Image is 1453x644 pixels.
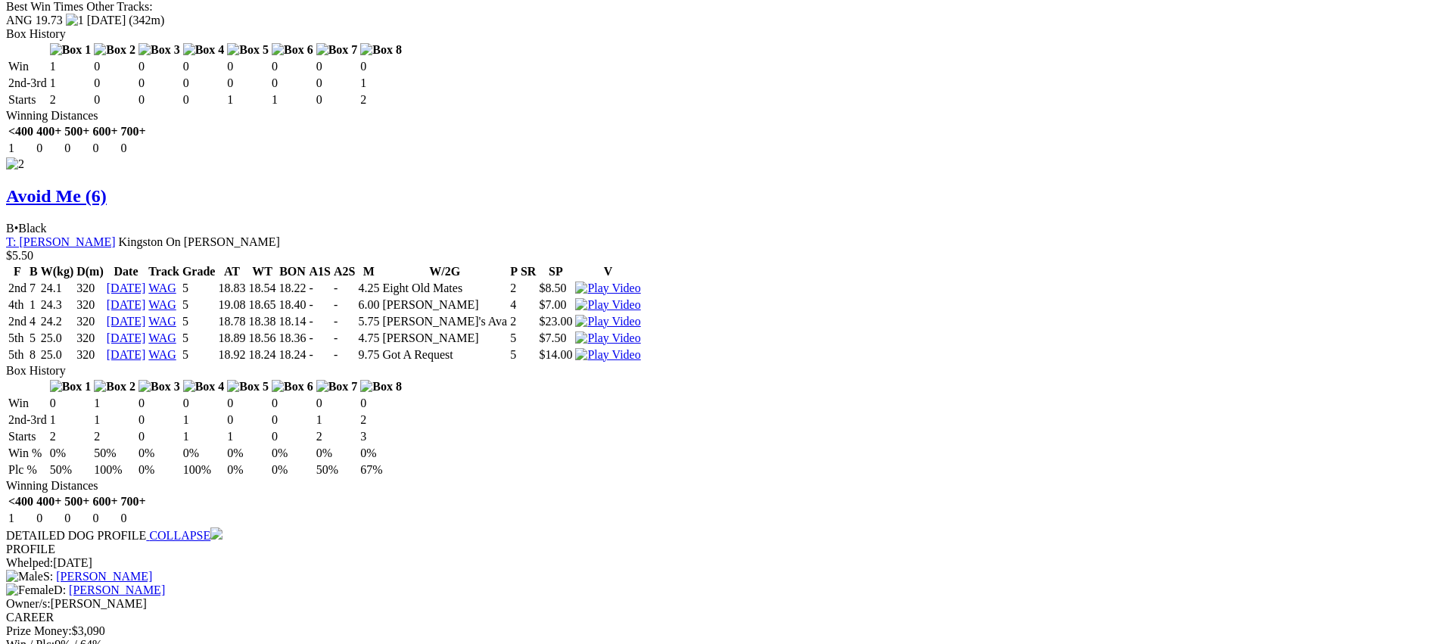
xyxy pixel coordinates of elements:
td: 24.2 [40,314,75,329]
img: Box 6 [272,380,313,394]
td: 0 [92,511,118,526]
td: 18.14 [278,314,306,329]
td: 5 [509,347,518,362]
td: 50% [93,446,136,461]
img: Play Video [575,331,640,345]
td: 1 [182,429,226,444]
a: [PERSON_NAME] [69,583,165,596]
img: Box 6 [272,43,313,57]
td: $8.50 [538,281,573,296]
th: P [509,264,518,279]
td: 0 [271,429,314,444]
td: 0% [182,446,226,461]
td: 320 [76,347,104,362]
th: BON [278,264,306,279]
div: Box History [6,364,1447,378]
td: $14.00 [538,347,573,362]
td: 320 [76,331,104,346]
a: WAG [148,315,176,328]
a: COLLAPSE [146,529,222,542]
td: 50% [49,462,92,478]
td: 0 [138,396,181,411]
td: 0 [316,76,359,91]
img: Box 7 [316,43,358,57]
span: (342m) [129,14,164,26]
td: 0 [226,59,269,74]
span: Whelped: [6,556,53,569]
img: chevron-down.svg [210,527,222,540]
td: 24.3 [40,297,75,313]
td: 0 [93,59,136,74]
td: - [308,347,331,362]
td: 0 [271,59,314,74]
td: 2 [49,429,92,444]
td: 18.24 [247,347,276,362]
td: 3 [359,429,403,444]
th: 500+ [64,124,90,139]
td: 0 [316,59,359,74]
td: 0 [182,92,226,107]
td: 2 [509,314,518,329]
td: Win % [8,446,48,461]
th: Date [106,264,147,279]
td: Win [8,59,48,74]
td: 1 [49,76,92,91]
a: [DATE] [107,331,146,344]
td: 5th [8,331,27,346]
td: $7.50 [538,331,573,346]
img: Box 1 [50,43,92,57]
td: 25.0 [40,331,75,346]
span: [DATE] [87,14,126,26]
td: 1 [93,396,136,411]
td: 1 [49,412,92,428]
div: Winning Distances [6,109,1447,123]
a: View replay [575,348,640,361]
td: Plc % [8,462,48,478]
td: 0% [226,446,269,461]
td: 0 [49,396,92,411]
th: W/2G [381,264,508,279]
th: W(kg) [40,264,75,279]
td: 1 [226,92,269,107]
td: 5th [8,347,27,362]
a: WAG [148,282,176,294]
th: Track [148,264,180,279]
th: M [357,264,380,279]
td: 0 [316,396,359,411]
span: $5.50 [6,249,33,262]
td: 4th [8,297,27,313]
td: 9.75 [357,347,380,362]
td: 67% [359,462,403,478]
td: - [308,281,331,296]
td: 1 [49,59,92,74]
td: 0 [271,396,314,411]
img: Box 8 [360,43,402,57]
div: [DATE] [6,556,1447,570]
td: 4 [29,314,39,329]
img: Box 4 [183,380,225,394]
img: Box 5 [227,43,269,57]
a: View replay [575,331,640,344]
td: 4.25 [357,281,380,296]
td: 0 [226,396,269,411]
td: 0% [138,446,181,461]
td: $23.00 [538,314,573,329]
a: [DATE] [107,282,146,294]
a: WAG [148,298,176,311]
img: Box 2 [94,43,135,57]
td: 1 [8,511,34,526]
th: <400 [8,494,34,509]
img: Box 7 [316,380,358,394]
td: 320 [76,281,104,296]
span: ANG [6,14,33,26]
td: 1 [316,412,359,428]
th: 600+ [92,494,118,509]
td: - [333,331,356,346]
a: T: [PERSON_NAME] [6,235,116,248]
td: [PERSON_NAME]'s Ava [381,314,508,329]
td: 0 [138,429,181,444]
span: Owner/s: [6,597,51,610]
img: Box 8 [360,380,402,394]
td: 18.40 [278,297,306,313]
img: Box 1 [50,380,92,394]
